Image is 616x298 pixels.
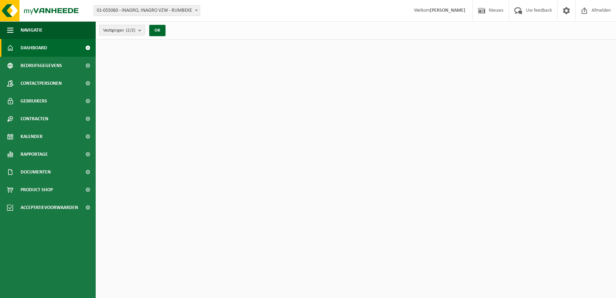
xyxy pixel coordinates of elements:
[21,145,48,163] span: Rapportage
[21,21,43,39] span: Navigatie
[103,25,135,36] span: Vestigingen
[126,28,135,33] count: (2/2)
[21,110,48,128] span: Contracten
[21,74,62,92] span: Contactpersonen
[149,25,166,36] button: OK
[94,6,200,16] span: 01-055060 - INAGRO, INAGRO VZW - RUMBEKE
[21,92,47,110] span: Gebruikers
[21,181,53,199] span: Product Shop
[21,163,51,181] span: Documenten
[99,25,145,35] button: Vestigingen(2/2)
[21,57,62,74] span: Bedrijfsgegevens
[21,199,78,216] span: Acceptatievoorwaarden
[94,5,200,16] span: 01-055060 - INAGRO, INAGRO VZW - RUMBEKE
[430,8,465,13] strong: [PERSON_NAME]
[21,128,43,145] span: Kalender
[21,39,47,57] span: Dashboard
